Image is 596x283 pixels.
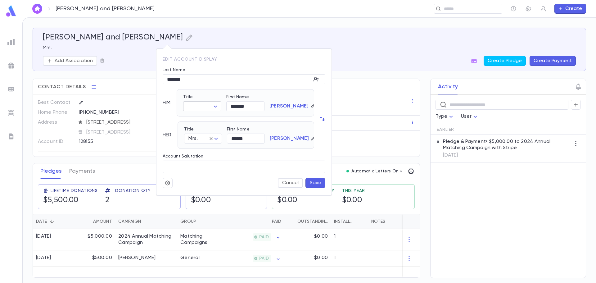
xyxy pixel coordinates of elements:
[163,100,170,106] p: HIM
[269,103,309,109] p: [PERSON_NAME]
[188,136,198,141] span: Mrs.
[305,178,325,188] button: Save
[183,102,221,111] div: ​
[163,57,217,62] span: Edit Account Display
[270,135,309,142] p: [PERSON_NAME]
[183,94,193,99] label: Title
[163,67,185,72] label: Last Name
[226,94,249,99] label: First Name
[227,127,249,132] label: First Name
[163,154,204,159] label: Account Salutation
[184,127,194,132] label: Title
[278,178,303,188] button: Cancel
[163,132,171,138] p: HER
[184,134,222,144] div: Mrs.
